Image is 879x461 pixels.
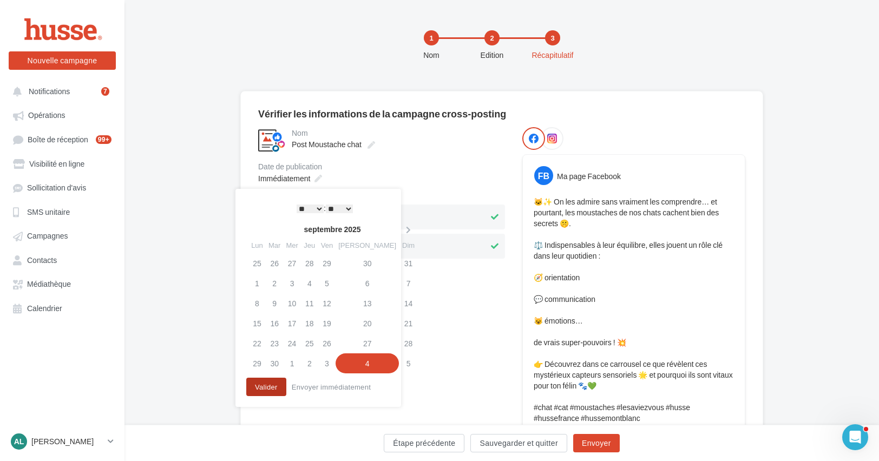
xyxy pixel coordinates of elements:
[6,177,118,197] a: Sollicitation d'avis
[27,255,57,265] span: Contacts
[266,238,283,253] th: Mar
[283,293,300,313] td: 10
[283,253,300,273] td: 27
[336,313,399,333] td: 20
[258,174,310,183] span: Immédiatement
[557,171,621,182] div: Ma page Facebook
[6,105,118,124] a: Opérations
[28,111,65,120] span: Opérations
[6,250,118,269] a: Contacts
[6,154,118,173] a: Visibilité en ligne
[246,378,286,396] button: Valider
[318,253,336,273] td: 29
[283,333,300,353] td: 24
[301,313,318,333] td: 18
[248,353,266,373] td: 29
[484,30,500,45] div: 2
[336,238,399,253] th: [PERSON_NAME]
[301,273,318,293] td: 4
[399,333,418,353] td: 28
[534,196,734,424] p: 🐱✨ On les admire sans vraiment les comprendre… et pourtant, les moustaches de nos chats cachent b...
[6,298,118,318] a: Calendrier
[283,238,300,253] th: Mer
[266,353,283,373] td: 30
[6,226,118,245] a: Campagnes
[470,434,567,452] button: Sauvegarder et quitter
[6,202,118,221] a: SMS unitaire
[258,109,506,118] div: Vérifier les informations de la campagne cross-posting
[573,434,620,452] button: Envoyer
[248,293,266,313] td: 8
[9,51,116,70] button: Nouvelle campagne
[301,293,318,313] td: 11
[258,163,505,170] div: Date de publication
[399,313,418,333] td: 21
[27,232,68,241] span: Campagnes
[248,333,266,353] td: 22
[28,135,88,144] span: Boîte de réception
[397,50,466,61] div: Nom
[336,333,399,353] td: 27
[9,431,116,452] a: Al [PERSON_NAME]
[266,293,283,313] td: 9
[399,293,418,313] td: 14
[292,129,503,137] div: Nom
[301,333,318,353] td: 25
[266,221,399,238] th: septembre 2025
[266,313,283,333] td: 16
[336,293,399,313] td: 13
[27,207,70,216] span: SMS unitaire
[336,353,399,373] td: 4
[318,238,336,253] th: Ven
[14,436,24,447] span: Al
[336,273,399,293] td: 6
[301,353,318,373] td: 2
[318,273,336,293] td: 5
[248,253,266,273] td: 25
[336,253,399,273] td: 30
[318,313,336,333] td: 19
[270,200,379,216] div: :
[424,30,439,45] div: 1
[399,273,418,293] td: 7
[283,353,300,373] td: 1
[301,238,318,253] th: Jeu
[287,380,375,393] button: Envoyer immédiatement
[318,293,336,313] td: 12
[399,238,418,253] th: Dim
[266,333,283,353] td: 23
[266,253,283,273] td: 26
[27,280,71,289] span: Médiathèque
[96,135,111,144] div: 99+
[283,313,300,333] td: 17
[27,304,62,313] span: Calendrier
[6,274,118,293] a: Médiathèque
[534,166,553,185] div: FB
[318,333,336,353] td: 26
[248,238,266,253] th: Lun
[283,273,300,293] td: 3
[399,253,418,273] td: 31
[29,159,84,168] span: Visibilité en ligne
[27,183,86,193] span: Sollicitation d'avis
[29,87,70,96] span: Notifications
[6,81,114,101] button: Notifications 7
[457,50,527,61] div: Edition
[266,273,283,293] td: 2
[301,253,318,273] td: 28
[545,30,560,45] div: 3
[399,353,418,373] td: 5
[384,434,464,452] button: Étape précédente
[292,140,362,149] span: Post Moustache chat
[248,273,266,293] td: 1
[31,436,103,447] p: [PERSON_NAME]
[248,313,266,333] td: 15
[318,353,336,373] td: 3
[101,87,109,96] div: 7
[6,129,118,149] a: Boîte de réception99+
[518,50,587,61] div: Récapitulatif
[842,424,868,450] iframe: Intercom live chat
